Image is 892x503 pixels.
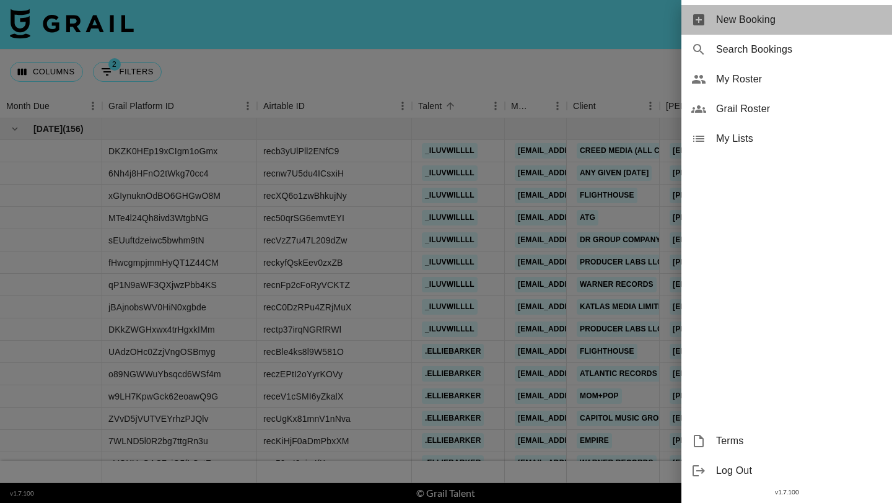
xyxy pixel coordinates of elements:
[716,463,882,478] span: Log Out
[681,486,892,499] div: v 1.7.100
[681,426,892,456] div: Terms
[681,124,892,154] div: My Lists
[681,35,892,64] div: Search Bookings
[716,102,882,116] span: Grail Roster
[716,72,882,87] span: My Roster
[681,5,892,35] div: New Booking
[681,94,892,124] div: Grail Roster
[716,434,882,448] span: Terms
[716,12,882,27] span: New Booking
[716,131,882,146] span: My Lists
[681,456,892,486] div: Log Out
[716,42,882,57] span: Search Bookings
[681,64,892,94] div: My Roster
